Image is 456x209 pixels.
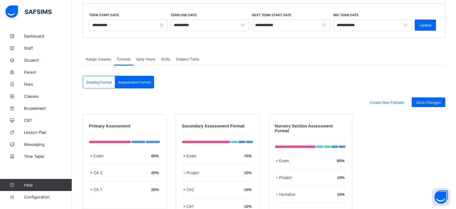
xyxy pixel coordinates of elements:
span: Primary Assessment [89,124,160,128]
span: Skills [161,57,170,61]
span: 10 % [337,192,345,197]
span: 10 % [244,204,252,209]
span: Secondary Assessment Format [182,124,253,128]
span: Messaging [24,142,72,147]
span: 10 % [244,171,252,175]
span: 20 % [151,187,159,192]
span: Fees [24,82,72,87]
span: Help [24,183,72,187]
span: Assessment Format [118,80,151,85]
span: Exam [94,154,103,158]
span: Create New Formats [370,100,404,105]
button: Open asap [432,188,450,206]
span: Assign Classes [86,57,111,61]
span: Parent [24,70,72,75]
span: Lesson Plan [24,130,72,135]
span: CA1 [186,204,194,209]
span: 10 % [337,175,345,180]
span: Homefun [279,192,295,197]
label: Mid Term Date [333,13,359,17]
span: Nursery Section Assessment Format [275,124,346,133]
span: Project [186,171,199,175]
span: Classes [24,94,72,99]
span: 70 % [244,154,252,158]
span: Early Years [136,57,155,61]
span: Time Table [24,154,72,159]
label: Term End Date [171,13,197,17]
span: CBT [24,118,72,123]
span: 60 % [337,158,345,163]
span: CA 2 [94,171,103,175]
span: CA2 [186,187,194,192]
span: Student [24,58,72,63]
span: Exam [279,158,289,163]
span: Grading Format [86,80,112,85]
span: Formats [117,57,130,61]
span: Update [419,23,431,27]
span: Exam [186,154,196,158]
span: Project [279,175,292,180]
span: CA 1 [94,187,102,192]
span: 20 % [151,171,159,175]
label: Term Start Date [89,13,119,17]
img: safsims [5,5,52,18]
span: Subject Traits [176,57,199,61]
span: Dashboard [24,34,72,38]
span: Configuration [24,195,72,199]
span: 60 % [151,154,159,158]
label: Next Term Start Date [252,13,291,17]
span: 10 % [244,187,252,192]
span: Staff [24,46,72,51]
span: Save Changes [416,100,441,105]
span: Broadsheet [24,106,72,111]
